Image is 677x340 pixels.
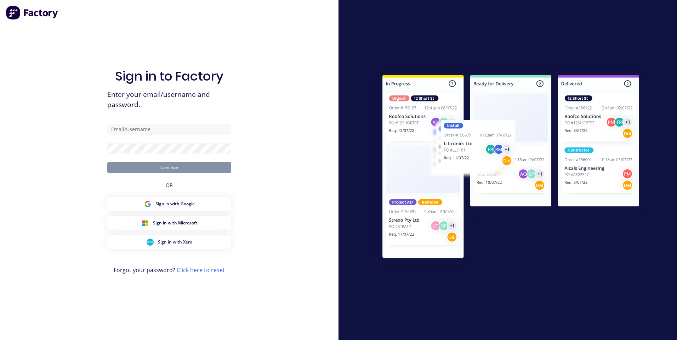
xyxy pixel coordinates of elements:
span: Forgot your password? [114,266,225,274]
input: Email/Username [107,124,231,135]
img: Google Sign in [144,200,151,207]
span: Sign in with Xero [158,239,192,245]
a: Click here to reset [177,266,225,274]
button: Google Sign inSign in with Google [107,197,231,211]
span: Sign in with Google [155,201,195,207]
button: Xero Sign inSign in with Xero [107,235,231,249]
button: Continue [107,162,231,173]
button: Microsoft Sign inSign in with Microsoft [107,216,231,230]
img: Xero Sign in [147,239,154,246]
img: Factory [6,6,59,20]
span: Sign in with Microsoft [153,220,197,226]
img: Microsoft Sign in [142,219,149,227]
h1: Sign in to Factory [115,69,223,84]
div: OR [166,173,173,197]
img: Sign in [367,61,655,275]
span: Enter your email/username and password. [107,89,231,110]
